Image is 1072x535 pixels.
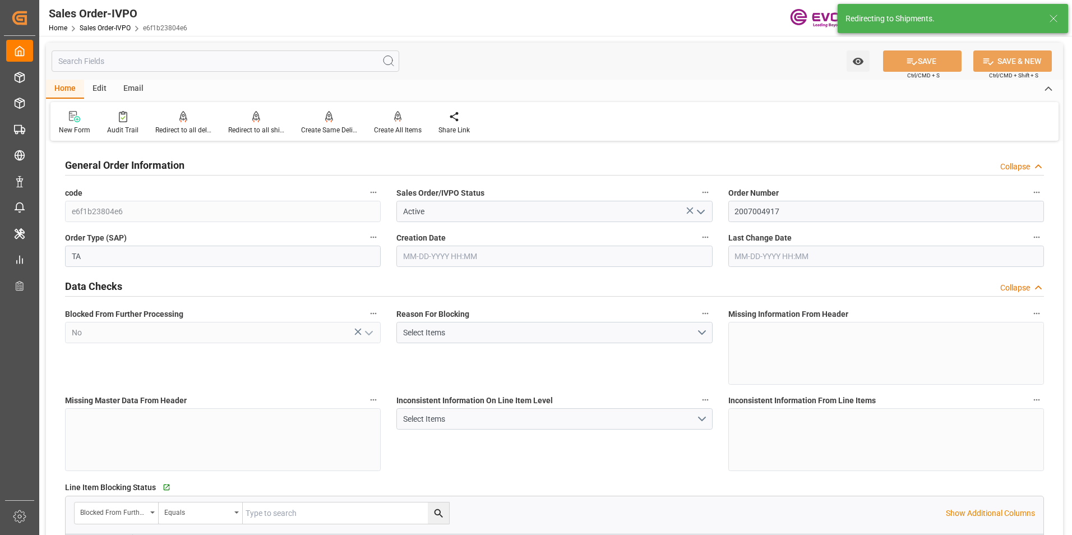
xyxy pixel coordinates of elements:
[1029,393,1044,407] button: Inconsistent Information From Line Items
[65,482,156,494] span: Line Item Blocking Status
[396,232,446,244] span: Creation Date
[396,322,712,343] button: open menu
[80,505,146,518] div: Blocked From Further Processing
[698,230,713,245] button: Creation Date
[65,279,122,294] h2: Data Checks
[75,502,159,524] button: open menu
[159,502,243,524] button: open menu
[728,232,792,244] span: Last Change Date
[403,327,696,339] div: Select Items
[49,5,187,22] div: Sales Order-IVPO
[366,230,381,245] button: Order Type (SAP)
[115,80,152,99] div: Email
[1029,306,1044,321] button: Missing Information From Header
[728,187,779,199] span: Order Number
[845,13,1038,25] div: Redirecting to Shipments.
[59,125,90,135] div: New Form
[728,246,1044,267] input: MM-DD-YYYY HH:MM
[1029,230,1044,245] button: Last Change Date
[396,395,553,407] span: Inconsistent Information On Line Item Level
[1000,282,1030,294] div: Collapse
[691,203,708,220] button: open menu
[396,308,469,320] span: Reason For Blocking
[65,308,183,320] span: Blocked From Further Processing
[698,393,713,407] button: Inconsistent Information On Line Item Level
[155,125,211,135] div: Redirect to all deliveries
[438,125,470,135] div: Share Link
[243,502,449,524] input: Type to search
[366,393,381,407] button: Missing Master Data From Header
[65,395,187,407] span: Missing Master Data From Header
[107,125,138,135] div: Audit Trail
[366,185,381,200] button: code
[428,502,449,524] button: search button
[366,306,381,321] button: Blocked From Further Processing
[790,8,863,28] img: Evonik-brand-mark-Deep-Purple-RGB.jpeg_1700498283.jpeg
[80,24,131,32] a: Sales Order-IVPO
[1000,161,1030,173] div: Collapse
[403,413,696,425] div: Select Items
[46,80,84,99] div: Home
[883,50,962,72] button: SAVE
[973,50,1052,72] button: SAVE & NEW
[374,125,422,135] div: Create All Items
[1029,185,1044,200] button: Order Number
[52,50,399,72] input: Search Fields
[65,158,184,173] h2: General Order Information
[728,308,848,320] span: Missing Information From Header
[698,306,713,321] button: Reason For Blocking
[698,185,713,200] button: Sales Order/IVPO Status
[989,71,1038,80] span: Ctrl/CMD + Shift + S
[946,508,1035,519] p: Show Additional Columns
[228,125,284,135] div: Redirect to all shipments
[164,505,230,518] div: Equals
[84,80,115,99] div: Edit
[728,395,876,407] span: Inconsistent Information From Line Items
[65,187,82,199] span: code
[396,187,484,199] span: Sales Order/IVPO Status
[396,408,712,430] button: open menu
[847,50,870,72] button: open menu
[49,24,67,32] a: Home
[396,246,712,267] input: MM-DD-YYYY HH:MM
[65,232,127,244] span: Order Type (SAP)
[360,324,377,342] button: open menu
[301,125,357,135] div: Create Same Delivery Date
[907,71,940,80] span: Ctrl/CMD + S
